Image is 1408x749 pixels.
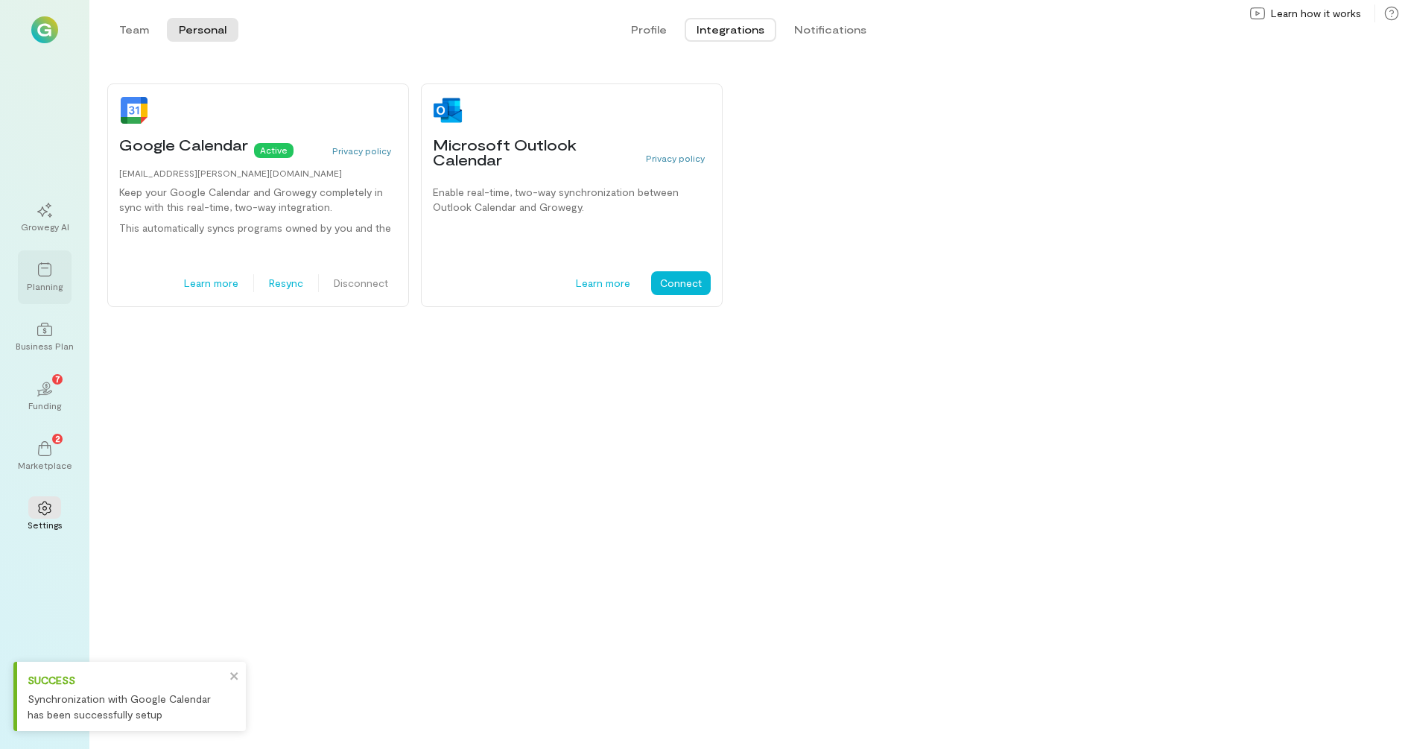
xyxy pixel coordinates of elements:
span: Google Calendar [119,137,248,152]
a: Privacy policy [332,145,391,156]
a: Funding [18,370,72,423]
button: Team [107,18,161,42]
div: Synchronization with Google Calendar has been successfully setup [28,691,225,722]
button: Profile [619,18,679,42]
div: Enable real-time, two-way synchronization between Outlook Calendar and Growegy. [433,185,711,215]
a: Privacy policy [646,153,705,163]
span: Learn more [184,276,238,291]
button: Learn more [567,271,639,295]
button: Notifications [782,18,878,42]
a: Business Plan [18,310,72,364]
button: Resync [260,271,312,295]
span: Microsoft Outlook Calendar [433,137,634,167]
div: Business Plan [16,340,74,352]
div: Planning [27,280,63,292]
div: Keep your Google Calendar and Growegy completely in sync with this real-time, two-way integration. [119,185,397,215]
a: Growegy AI [18,191,72,244]
a: Planning [18,250,72,304]
div: Success [28,672,225,688]
a: Settings [18,489,72,543]
div: Funding [28,399,61,411]
div: Growegy AI [21,221,69,233]
button: Integrations [685,18,776,42]
div: This automatically syncs programs owned by you and the associated tasks, as well as tasks assigne... [119,221,397,265]
div: [EMAIL_ADDRESS][PERSON_NAME][DOMAIN_NAME] [119,167,397,179]
div: Settings [28,519,63,531]
span: Learn how it works [1271,6,1361,21]
span: 7 [55,372,60,385]
button: Disconnect [325,271,397,295]
span: Learn more [576,276,630,291]
a: Marketplace [18,429,72,483]
button: close [229,668,240,683]
div: Marketplace [18,459,72,471]
img: Outlook [433,95,463,125]
button: Learn more [175,271,247,295]
button: Connect [651,271,711,295]
span: 2 [55,432,60,445]
div: This integration ensures that both the programs you own and their associated tasks, as well as ta... [433,221,711,265]
div: Active [254,143,294,158]
button: Personal [167,18,238,42]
